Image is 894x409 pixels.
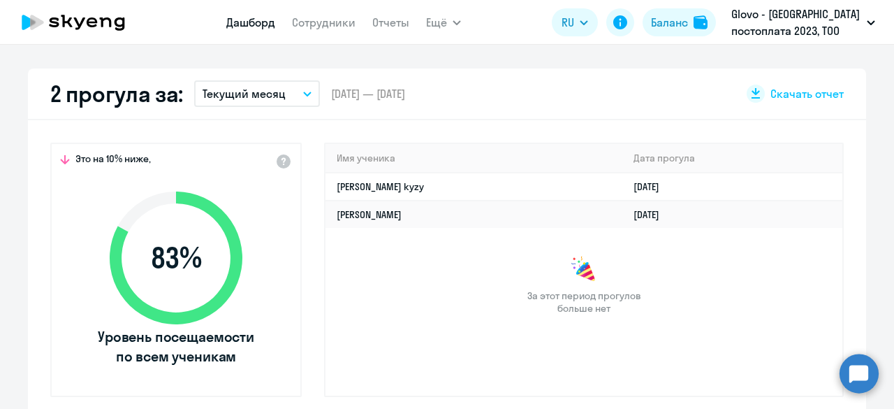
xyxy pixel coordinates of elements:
[337,208,402,221] a: [PERSON_NAME]
[562,14,574,31] span: RU
[203,85,286,102] p: Текущий месяц
[372,15,409,29] a: Отчеты
[694,15,708,29] img: balance
[770,86,844,101] span: Скачать отчет
[570,256,598,284] img: congrats
[622,144,842,173] th: Дата прогула
[325,144,622,173] th: Имя ученика
[651,14,688,31] div: Баланс
[633,180,670,193] a: [DATE]
[96,241,256,275] span: 83 %
[75,152,151,169] span: Это на 10% ниже,
[226,15,275,29] a: Дашборд
[426,14,447,31] span: Ещё
[724,6,882,39] button: Glovo - [GEOGRAPHIC_DATA] постоплата 2023, ТОО GLOVO [GEOGRAPHIC_DATA]
[426,8,461,36] button: Ещё
[525,289,643,315] span: За этот период прогулов больше нет
[96,327,256,366] span: Уровень посещаемости по всем ученикам
[731,6,861,39] p: Glovo - [GEOGRAPHIC_DATA] постоплата 2023, ТОО GLOVO [GEOGRAPHIC_DATA]
[552,8,598,36] button: RU
[337,180,424,193] a: [PERSON_NAME] kyzy
[643,8,716,36] button: Балансbalance
[194,80,320,107] button: Текущий месяц
[50,80,183,108] h2: 2 прогула за:
[331,86,405,101] span: [DATE] — [DATE]
[292,15,356,29] a: Сотрудники
[633,208,670,221] a: [DATE]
